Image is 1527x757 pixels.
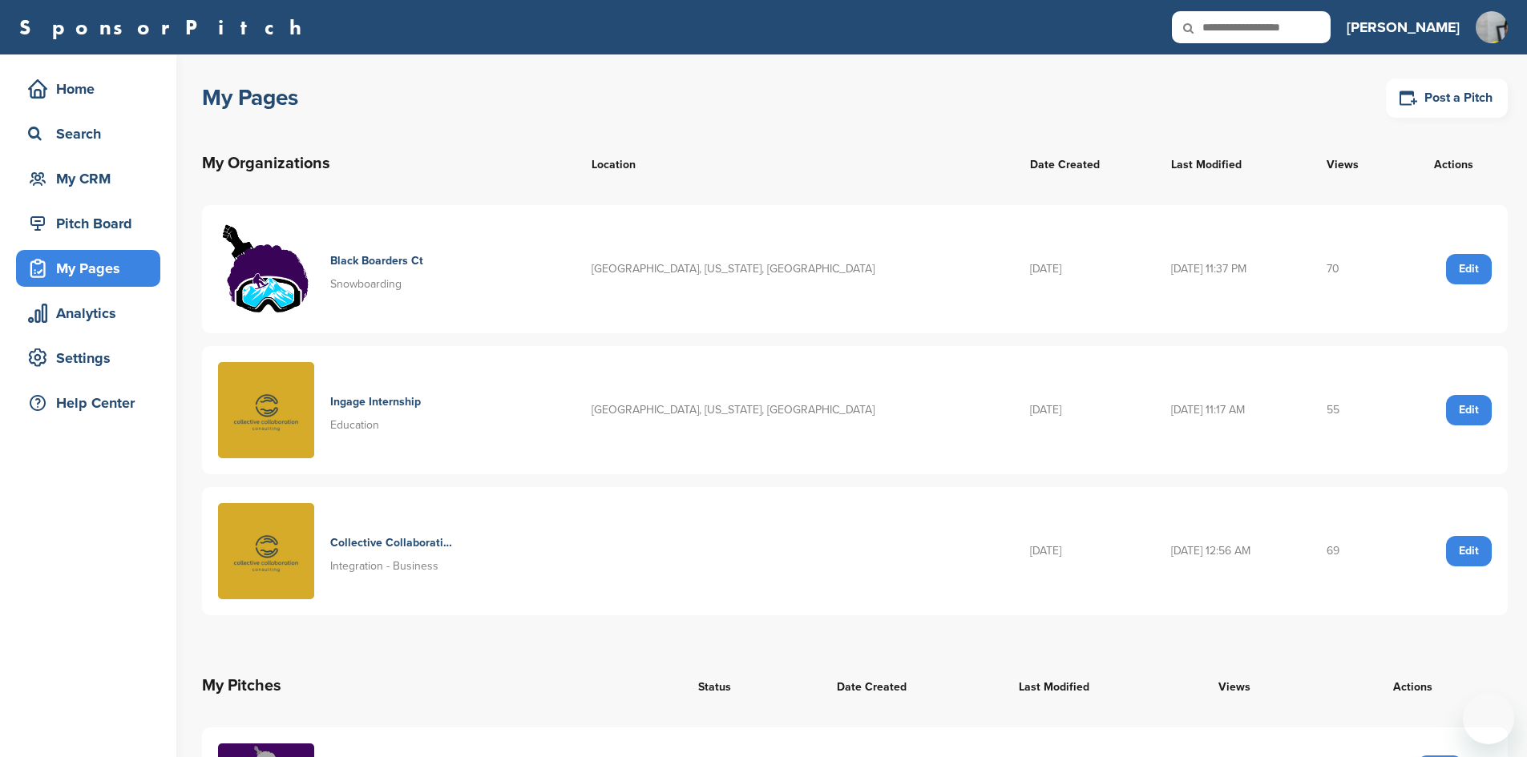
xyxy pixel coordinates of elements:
a: My CRM [16,160,160,197]
th: Actions [1400,135,1508,192]
iframe: Button to launch messaging window [1463,693,1514,744]
th: My Organizations [202,135,576,192]
th: Status [682,657,821,715]
th: My Pitches [202,657,682,715]
a: Search [16,115,160,152]
th: Location [576,135,1014,192]
h3: [PERSON_NAME] [1347,16,1460,38]
div: Help Center [24,389,160,417]
h4: Ingage Internship [330,393,421,411]
a: Untitled design Ingage Internship Education [218,362,559,458]
td: 55 [1311,346,1400,474]
a: My Pages [16,250,160,287]
td: [GEOGRAPHIC_DATA], [US_STATE], [GEOGRAPHIC_DATA] [576,205,1014,333]
a: Home [16,70,160,107]
div: Analytics [24,299,160,328]
td: 69 [1311,487,1400,615]
a: Edit [1446,536,1492,566]
span: Integration - Business [330,559,438,573]
a: Bbct logo1 02 02 Black Boarders Ct Snowboarding [218,221,559,317]
span: Education [330,418,379,432]
th: Date Created [821,657,1003,715]
a: Post a Pitch [1386,79,1508,118]
th: Views [1311,135,1400,192]
a: [PERSON_NAME] [1347,10,1460,45]
a: Edit [1446,395,1492,425]
div: Home [24,74,160,103]
img: Untitled design [218,503,314,599]
th: Last Modified [1155,135,1310,192]
a: Help Center [16,385,160,421]
td: [DATE] 11:37 PM [1155,205,1310,333]
h4: Black Boarders Ct [330,252,423,270]
div: Pitch Board [24,209,160,238]
td: 70 [1311,205,1400,333]
div: My CRM [24,164,160,193]
img: Untitled design [218,362,314,458]
td: [DATE] [1014,205,1156,333]
div: My Pages [24,254,160,283]
td: [DATE] [1014,487,1156,615]
th: Actions [1317,657,1508,715]
div: Settings [24,344,160,372]
a: Untitled design Collective Collaboration Consulting Integration - Business [218,503,559,599]
th: Date Created [1014,135,1156,192]
a: SponsorPitch [19,17,312,38]
th: Views [1202,657,1317,715]
td: [GEOGRAPHIC_DATA], [US_STATE], [GEOGRAPHIC_DATA] [576,346,1014,474]
a: Edit [1446,254,1492,284]
h1: My Pages [202,83,298,112]
span: Snowboarding [330,277,402,291]
h4: Collective Collaboration Consulting [330,534,454,552]
a: Analytics [16,295,160,332]
img: Bbct logo1 02 02 [218,221,314,317]
th: Last Modified [1003,657,1202,715]
td: [DATE] 12:56 AM [1155,487,1310,615]
a: Pitch Board [16,205,160,242]
td: [DATE] [1014,346,1156,474]
div: Search [24,119,160,148]
a: Settings [16,340,160,376]
td: [DATE] 11:17 AM [1155,346,1310,474]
